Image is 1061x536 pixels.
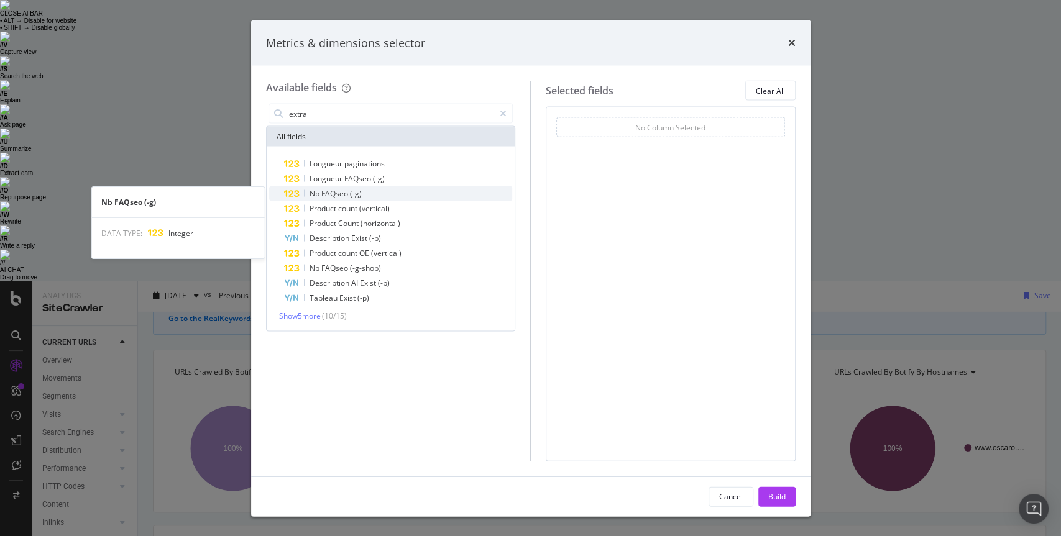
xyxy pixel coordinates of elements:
span: ( 10 / 15 ) [322,311,347,321]
div: Cancel [719,491,743,501]
span: Exist [360,278,378,288]
div: Build [768,491,786,501]
span: Exist [339,293,357,303]
span: (-p) [357,293,369,303]
span: Show 5 more [279,311,321,321]
button: Build [758,486,796,506]
span: AI [351,278,360,288]
div: Open Intercom Messenger [1019,494,1049,524]
span: Description [310,278,351,288]
span: (-p) [378,278,390,288]
button: Cancel [709,486,753,506]
span: Tableau [310,293,339,303]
